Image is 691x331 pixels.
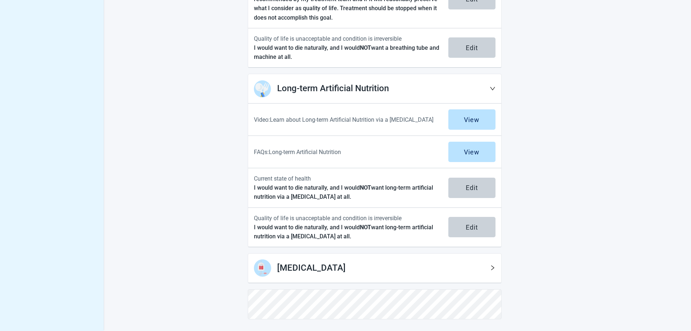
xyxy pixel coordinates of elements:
button: View [448,109,495,130]
p: FAQs: Long-term Artificial Nutrition [254,148,440,157]
button: View [448,142,495,162]
p: Quality of life is unacceptable and condition is irreversible [254,34,440,43]
label: I would want to die naturally, and I would want long-term artificial nutrition via a [MEDICAL_DAT... [254,224,433,240]
button: Edit [448,217,495,237]
div: View [464,148,480,156]
label: I would want to die naturally, and I would want a breathing tube and machine at all. [254,44,439,60]
span: down [490,86,495,92]
strong: NOT [360,44,371,51]
p: Quality of life is unacceptable and condition is irreversible [254,214,440,223]
span: right [490,265,495,271]
img: Step Icon [254,80,271,97]
h1: [MEDICAL_DATA] [277,261,490,275]
div: Edit [466,44,478,51]
div: Edit [466,184,478,191]
button: Edit [448,37,495,58]
strong: NOT [360,184,371,191]
label: I would want to die naturally, and I would want long-term artificial nutrition via a [MEDICAL_DAT... [254,184,433,200]
h1: Long-term Artificial Nutrition [277,82,490,96]
p: Video: Learn about Long-term Artificial Nutrition via a [MEDICAL_DATA] [254,115,440,124]
img: Step Icon [254,259,271,277]
div: Edit [466,223,478,231]
button: Edit [448,178,495,198]
p: Current state of health [254,174,440,183]
strong: NOT [360,224,371,231]
div: View [464,116,480,123]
